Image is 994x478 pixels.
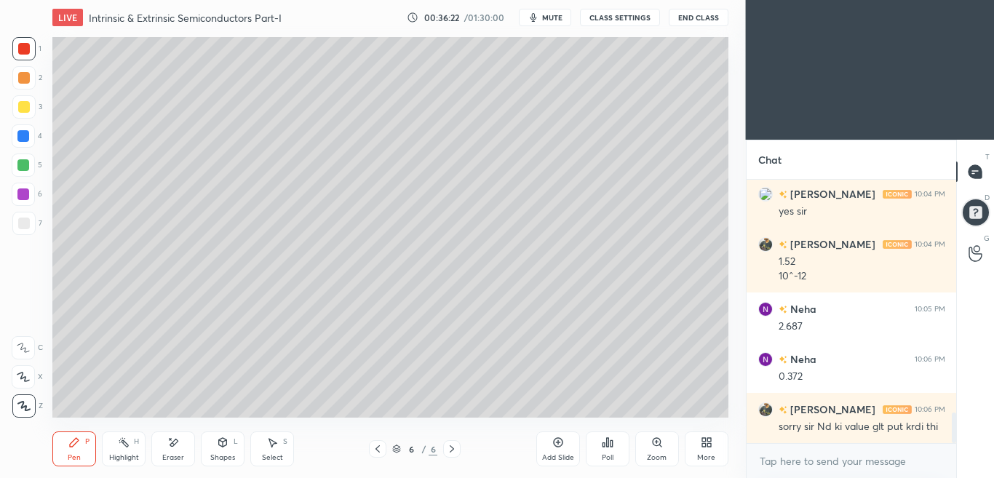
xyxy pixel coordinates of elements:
[52,9,83,26] div: LIVE
[779,370,945,384] div: 0.372
[915,305,945,314] div: 10:05 PM
[758,402,773,417] img: 6dd83df7c2424dedb9fdd9313f62a7cd.jpg
[787,301,816,316] h6: Neha
[12,336,43,359] div: C
[915,240,945,249] div: 10:04 PM
[787,351,816,367] h6: Neha
[779,191,787,199] img: no-rating-badge.077c3623.svg
[85,438,90,445] div: P
[12,394,43,418] div: Z
[747,140,793,179] p: Chat
[283,438,287,445] div: S
[779,241,787,249] img: no-rating-badge.077c3623.svg
[542,12,562,23] span: mute
[234,438,238,445] div: L
[68,454,81,461] div: Pen
[779,269,945,284] div: 10^-12
[421,445,426,453] div: /
[12,365,43,389] div: X
[580,9,660,26] button: CLASS SETTINGS
[602,454,613,461] div: Poll
[12,37,41,60] div: 1
[134,438,139,445] div: H
[984,233,990,244] p: G
[404,445,418,453] div: 6
[669,9,728,26] button: End Class
[758,237,773,252] img: 6dd83df7c2424dedb9fdd9313f62a7cd.jpg
[779,420,945,434] div: sorry sir Nd ki value glt put krdi thi
[915,405,945,414] div: 10:06 PM
[262,454,283,461] div: Select
[12,154,42,177] div: 5
[519,9,571,26] button: mute
[12,95,42,119] div: 3
[210,454,235,461] div: Shapes
[787,236,875,252] h6: [PERSON_NAME]
[883,240,912,249] img: iconic-light.a09c19a4.png
[883,190,912,199] img: iconic-light.a09c19a4.png
[883,405,912,414] img: iconic-light.a09c19a4.png
[542,454,574,461] div: Add Slide
[985,192,990,203] p: D
[109,454,139,461] div: Highlight
[779,204,945,219] div: yes sir
[758,302,773,316] img: e9fa218bf89741a1be2207599fdec5d8.11408325_3
[162,454,184,461] div: Eraser
[12,183,42,206] div: 6
[915,190,945,199] div: 10:04 PM
[779,406,787,414] img: no-rating-badge.077c3623.svg
[779,319,945,334] div: 2.687
[429,442,437,455] div: 6
[12,212,42,235] div: 7
[12,124,42,148] div: 4
[779,306,787,314] img: no-rating-badge.077c3623.svg
[985,151,990,162] p: T
[787,186,875,202] h6: [PERSON_NAME]
[89,11,282,25] h4: Intrinsic & Extrinsic Semiconductors Part-I
[915,355,945,364] div: 10:06 PM
[758,352,773,367] img: e9fa218bf89741a1be2207599fdec5d8.11408325_3
[787,402,875,417] h6: [PERSON_NAME]
[779,255,945,269] div: 1.52
[697,454,715,461] div: More
[747,180,957,443] div: grid
[779,356,787,364] img: no-rating-badge.077c3623.svg
[758,187,773,202] img: 3
[647,454,667,461] div: Zoom
[12,66,42,89] div: 2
